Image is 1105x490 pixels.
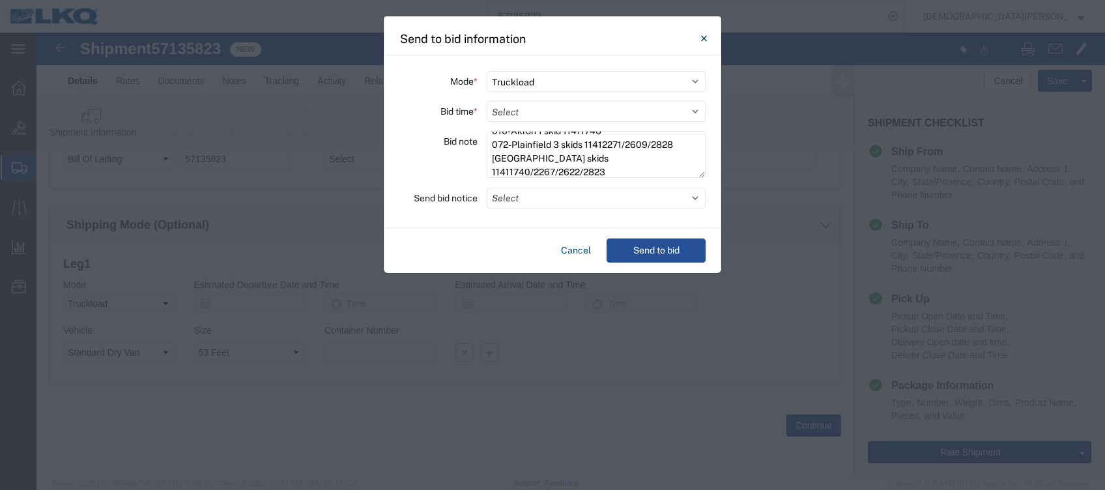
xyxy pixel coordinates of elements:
h4: Send to bid information [400,30,526,48]
label: Bid note [444,131,478,152]
button: Cancel [556,238,596,263]
button: Close [691,25,717,51]
label: Mode [450,71,478,92]
button: Send to bid [607,238,706,263]
label: Send bid notice [414,188,478,209]
label: Bid time [440,101,478,122]
button: Select [487,188,706,209]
